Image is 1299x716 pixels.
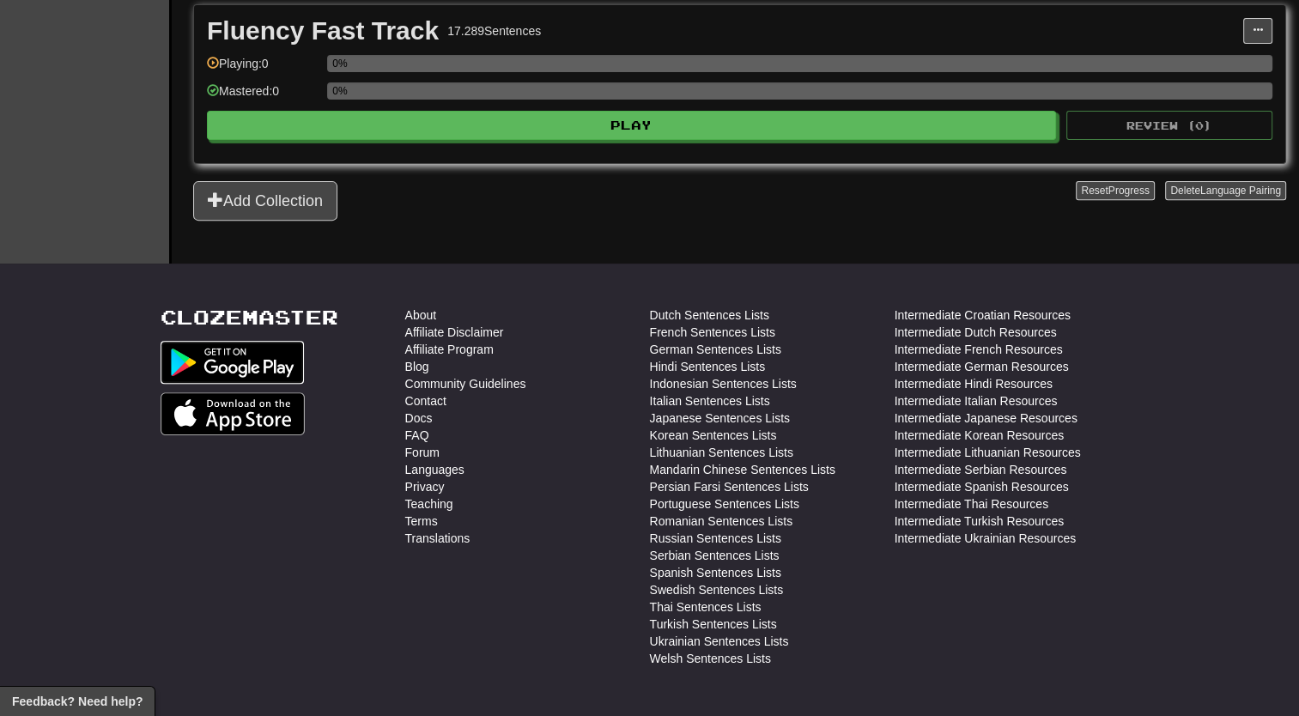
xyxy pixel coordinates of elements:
[895,410,1077,427] a: Intermediate Japanese Resources
[650,324,775,341] a: French Sentences Lists
[161,392,306,435] img: Get it on App Store
[1200,185,1281,197] span: Language Pairing
[405,513,438,530] a: Terms
[1076,181,1154,200] button: ResetProgress
[405,306,437,324] a: About
[650,306,769,324] a: Dutch Sentences Lists
[650,581,784,598] a: Swedish Sentences Lists
[650,616,777,633] a: Turkish Sentences Lists
[447,22,541,39] div: 17.289 Sentences
[405,358,429,375] a: Blog
[650,392,770,410] a: Italian Sentences Lists
[650,410,790,427] a: Japanese Sentences Lists
[895,495,1049,513] a: Intermediate Thai Resources
[207,111,1056,140] button: Play
[12,693,143,710] span: Open feedback widget
[1066,111,1272,140] button: Review (0)
[650,633,789,650] a: Ukrainian Sentences Lists
[1165,181,1286,200] button: DeleteLanguage Pairing
[650,495,799,513] a: Portuguese Sentences Lists
[405,324,504,341] a: Affiliate Disclaimer
[895,375,1053,392] a: Intermediate Hindi Resources
[895,461,1067,478] a: Intermediate Serbian Resources
[193,181,337,221] button: Add Collection
[895,392,1058,410] a: Intermediate Italian Resources
[895,444,1081,461] a: Intermediate Lithuanian Resources
[650,547,780,564] a: Serbian Sentences Lists
[650,513,793,530] a: Romanian Sentences Lists
[1108,185,1150,197] span: Progress
[895,513,1065,530] a: Intermediate Turkish Resources
[405,478,445,495] a: Privacy
[405,495,453,513] a: Teaching
[405,530,470,547] a: Translations
[161,341,305,384] img: Get it on Google Play
[895,530,1077,547] a: Intermediate Ukrainian Resources
[650,530,781,547] a: Russian Sentences Lists
[650,427,777,444] a: Korean Sentences Lists
[405,341,494,358] a: Affiliate Program
[405,444,440,461] a: Forum
[895,306,1071,324] a: Intermediate Croatian Resources
[650,461,835,478] a: Mandarin Chinese Sentences Lists
[895,478,1069,495] a: Intermediate Spanish Resources
[207,82,319,111] div: Mastered: 0
[895,324,1057,341] a: Intermediate Dutch Resources
[895,341,1063,358] a: Intermediate French Resources
[650,358,766,375] a: Hindi Sentences Lists
[650,650,771,667] a: Welsh Sentences Lists
[405,375,526,392] a: Community Guidelines
[405,410,433,427] a: Docs
[650,444,793,461] a: Lithuanian Sentences Lists
[405,427,429,444] a: FAQ
[895,427,1065,444] a: Intermediate Korean Resources
[207,55,319,83] div: Playing: 0
[161,306,338,328] a: Clozemaster
[650,598,762,616] a: Thai Sentences Lists
[405,461,464,478] a: Languages
[650,341,781,358] a: German Sentences Lists
[405,392,446,410] a: Contact
[895,358,1069,375] a: Intermediate German Resources
[207,18,439,44] div: Fluency Fast Track
[650,564,781,581] a: Spanish Sentences Lists
[650,478,809,495] a: Persian Farsi Sentences Lists
[650,375,797,392] a: Indonesian Sentences Lists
